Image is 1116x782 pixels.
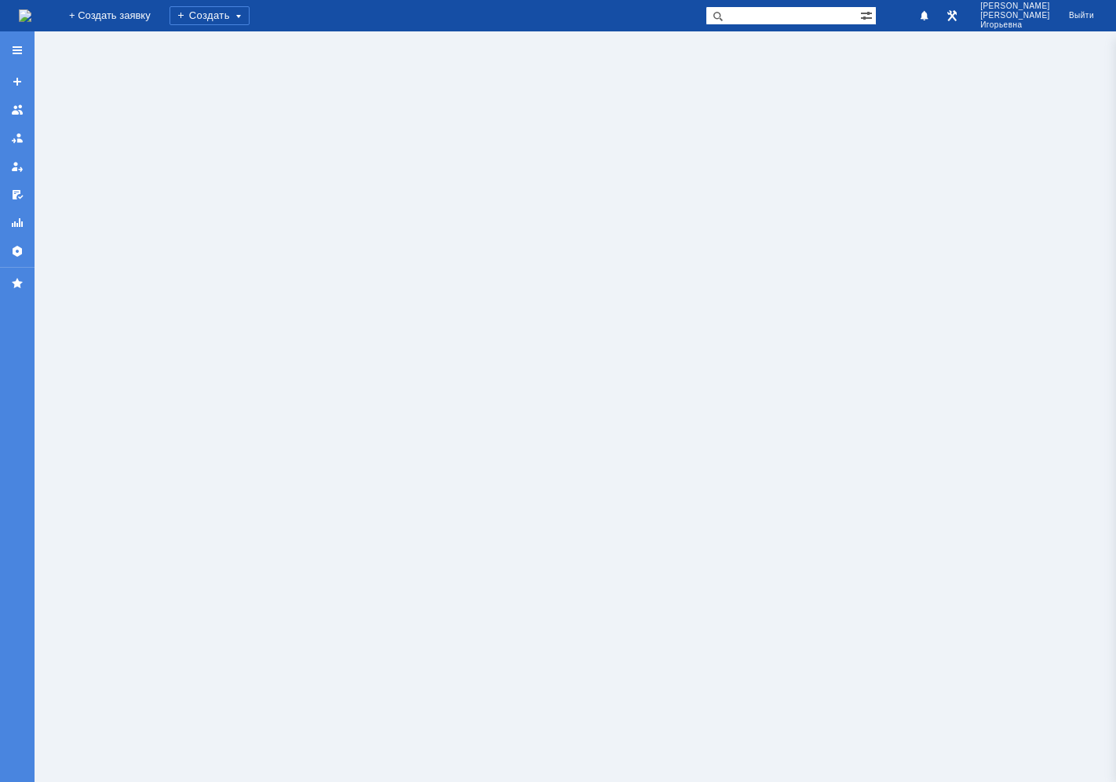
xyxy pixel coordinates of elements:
[5,154,30,179] a: Мои заявки
[19,9,31,22] a: Перейти на домашнюю страницу
[5,97,30,122] a: Заявки на командах
[860,7,876,22] span: Расширенный поиск
[5,126,30,151] a: Заявки в моей ответственности
[5,182,30,207] a: Мои согласования
[19,9,31,22] img: logo
[5,69,30,94] a: Создать заявку
[943,6,961,25] a: Перейти в интерфейс администратора
[170,6,250,25] div: Создать
[980,20,1050,30] span: Игорьевна
[5,239,30,264] a: Настройки
[5,210,30,236] a: Отчеты
[980,11,1050,20] span: [PERSON_NAME]
[980,2,1050,11] span: [PERSON_NAME]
